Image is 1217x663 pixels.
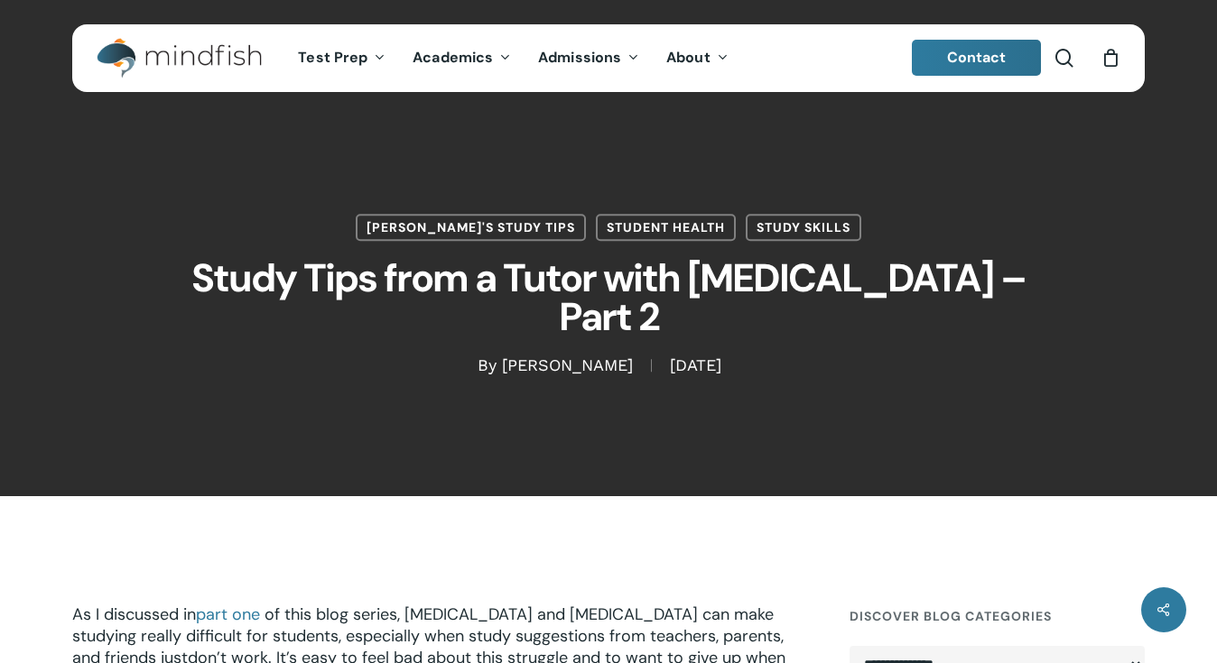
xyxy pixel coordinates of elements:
span: [DATE] [651,360,739,373]
a: Admissions [525,51,653,66]
a: Academics [399,51,525,66]
h1: Study Tips from a Tutor with [MEDICAL_DATA] – Part 2 [157,241,1060,355]
span: About [666,48,711,67]
span: Test Prep [298,48,367,67]
span: Academics [413,48,493,67]
a: [PERSON_NAME]'s Study Tips [356,214,586,241]
a: part one [196,603,260,625]
iframe: Chatbot [1098,544,1192,638]
a: [PERSON_NAME] [502,356,633,375]
span: By [478,360,497,373]
a: Test Prep [284,51,399,66]
a: About [653,51,742,66]
a: Study Skills [746,214,861,241]
a: Contact [912,40,1042,76]
span: Admissions [538,48,621,67]
span: As I discussed in [72,603,265,625]
span: Contact [947,48,1007,67]
nav: Main Menu [284,24,741,92]
a: Student Health [596,214,736,241]
h4: Discover Blog Categories [850,600,1145,632]
header: Main Menu [72,24,1145,92]
a: Cart [1101,48,1120,68]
